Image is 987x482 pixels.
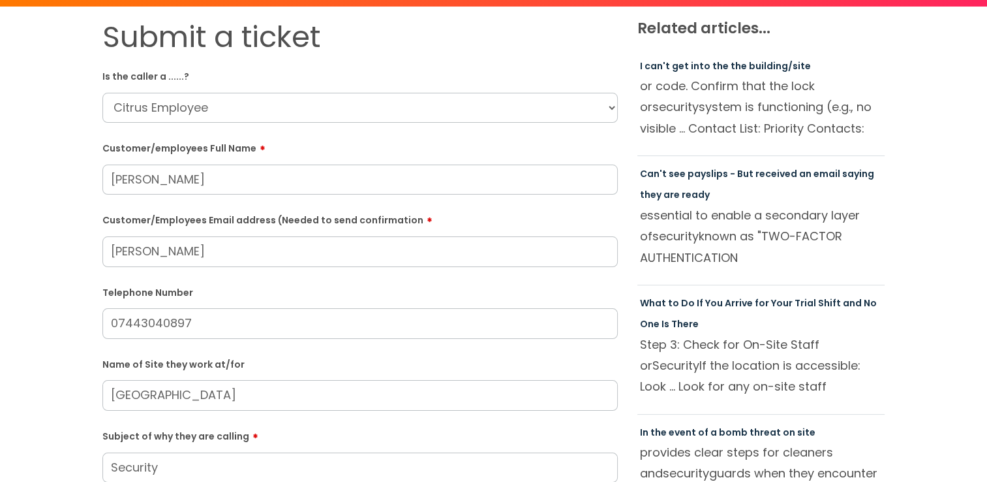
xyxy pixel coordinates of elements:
span: security [652,99,699,115]
h1: Submit a ticket [102,20,618,55]
label: Telephone Number [102,285,618,298]
label: Customer/Employees Email address (Needed to send confirmation [102,210,618,226]
a: What to Do If You Arrive for Your Trial Shift and No One Is There [640,297,877,330]
h4: Related articles... [637,20,885,38]
label: Is the caller a ......? [102,69,618,82]
input: Email [102,236,618,266]
a: Can't see payslips - But received an email saying they are ready [640,167,874,201]
span: security [663,465,709,481]
p: or code. Confirm that the lock or system is functioning (e.g., no visible ... Contact List: Prior... [640,76,883,138]
p: Step 3: Check for On-Site Staff or If the location is accessible: Look ... Look for any on-site s... [640,334,883,397]
span: security [652,228,699,244]
label: Subject of why they are calling [102,426,618,442]
a: I can't get into the the building/site [640,59,811,72]
p: essential to enable a secondary layer of known as "TWO-FACTOR AUTHENTICATION [640,205,883,268]
span: Security [652,357,699,374]
label: Name of Site they work at/for [102,357,618,370]
a: In the event of a bomb threat on site [640,426,815,439]
label: Customer/employees Full Name [102,138,618,154]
